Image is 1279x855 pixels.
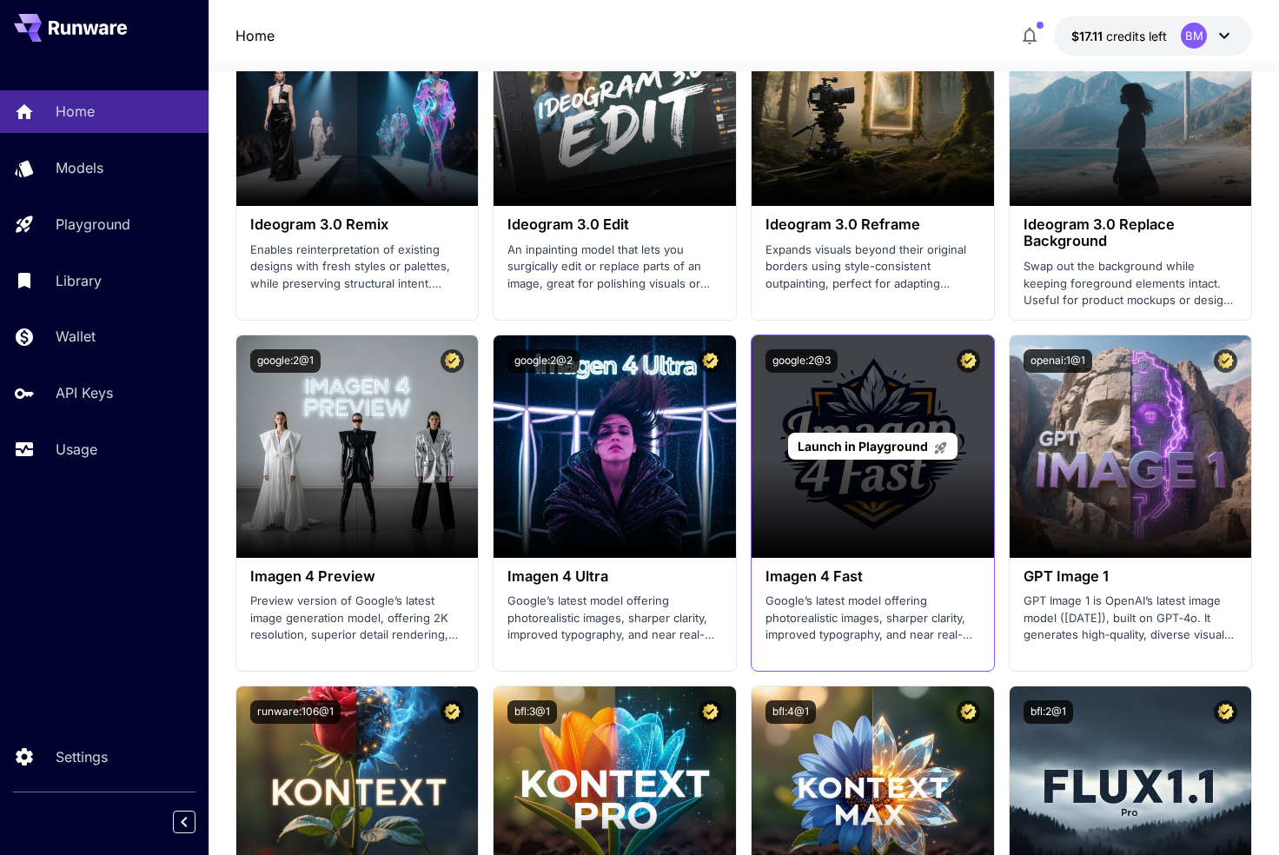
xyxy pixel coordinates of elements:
p: Preview version of Google’s latest image generation model, offering 2K resolution, superior detai... [250,593,465,644]
img: alt [1010,335,1252,558]
span: credits left [1106,29,1167,43]
button: google:2@2 [507,349,580,373]
button: Certified Model – Vetted for best performance and includes a commercial license. [441,700,464,724]
button: runware:106@1 [250,700,341,724]
div: Collapse sidebar [186,806,209,838]
p: GPT Image 1 is OpenAI’s latest image model ([DATE]), built on GPT‑4o. It generates high‑quality, ... [1024,593,1238,644]
h3: Imagen 4 Fast [765,568,980,585]
button: $17.10889BM [1054,16,1252,56]
h3: GPT Image 1 [1024,568,1238,585]
p: Swap out the background while keeping foreground elements intact. Useful for product mockups or d... [1024,258,1238,309]
button: Certified Model – Vetted for best performance and includes a commercial license. [1214,700,1237,724]
button: Certified Model – Vetted for best performance and includes a commercial license. [699,349,722,373]
button: Certified Model – Vetted for best performance and includes a commercial license. [957,349,980,373]
button: Certified Model – Vetted for best performance and includes a commercial license. [699,700,722,724]
button: google:2@1 [250,349,321,373]
button: Certified Model – Vetted for best performance and includes a commercial license. [441,349,464,373]
p: Playground [56,214,130,235]
img: alt [236,335,479,558]
p: Google’s latest model offering photorealistic images, sharper clarity, improved typography, and n... [765,593,980,644]
p: API Keys [56,382,113,403]
h3: Ideogram 3.0 Edit [507,216,722,233]
img: alt [494,335,736,558]
h3: Imagen 4 Ultra [507,568,722,585]
p: Models [56,157,103,178]
span: $17.11 [1071,29,1106,43]
p: Wallet [56,326,96,347]
span: Launch in Playground [798,439,928,454]
h3: Imagen 4 Preview [250,568,465,585]
button: bfl:2@1 [1024,700,1073,724]
nav: breadcrumb [235,25,275,46]
button: openai:1@1 [1024,349,1092,373]
h3: Ideogram 3.0 Replace Background [1024,216,1238,249]
button: Collapse sidebar [173,811,195,833]
div: $17.10889 [1071,27,1167,45]
a: Launch in Playground [788,433,958,460]
p: Google’s latest model offering photorealistic images, sharper clarity, improved typography, and n... [507,593,722,644]
p: An inpainting model that lets you surgically edit or replace parts of an image, great for polishi... [507,242,722,293]
p: Enables reinterpretation of existing designs with fresh styles or palettes, while preserving stru... [250,242,465,293]
button: Certified Model – Vetted for best performance and includes a commercial license. [957,700,980,724]
h3: Ideogram 3.0 Remix [250,216,465,233]
button: Certified Model – Vetted for best performance and includes a commercial license. [1214,349,1237,373]
button: google:2@3 [765,349,838,373]
button: bfl:3@1 [507,700,557,724]
h3: Ideogram 3.0 Reframe [765,216,980,233]
p: Settings [56,746,108,767]
p: Usage [56,439,97,460]
p: Home [56,101,95,122]
a: Home [235,25,275,46]
button: bfl:4@1 [765,700,816,724]
div: BM [1181,23,1207,49]
p: Expands visuals beyond their original borders using style-consistent outpainting, perfect for ada... [765,242,980,293]
p: Library [56,270,102,291]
